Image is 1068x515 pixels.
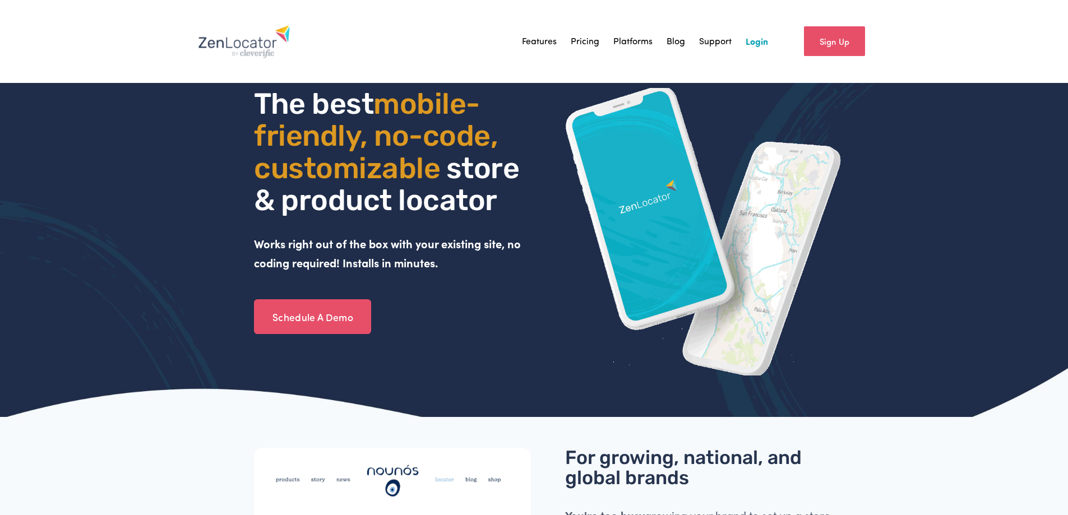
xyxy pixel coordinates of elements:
[571,33,599,50] a: Pricing
[565,88,842,375] img: ZenLocator phone mockup gif
[565,446,806,489] span: For growing, national, and global brands
[254,86,373,121] span: The best
[667,33,685,50] a: Blog
[254,236,524,270] strong: Works right out of the box with your existing site, no coding required! Installs in minutes.
[254,151,525,217] span: store & product locator
[746,33,768,50] a: Login
[254,86,504,185] span: mobile- friendly, no-code, customizable
[699,33,732,50] a: Support
[198,25,290,58] img: Zenlocator
[613,33,653,50] a: Platforms
[522,33,557,50] a: Features
[254,299,371,334] a: Schedule A Demo
[804,26,865,56] a: Sign Up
